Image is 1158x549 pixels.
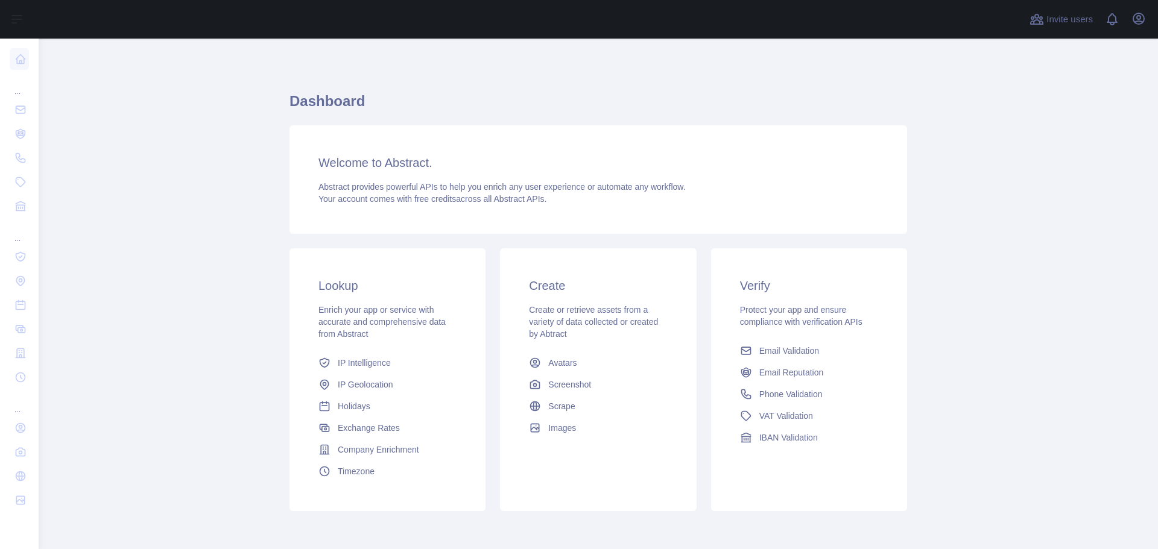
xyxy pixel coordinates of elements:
a: IP Geolocation [314,374,461,395]
h3: Welcome to Abstract. [318,154,878,171]
a: VAT Validation [735,405,883,427]
a: Screenshot [524,374,672,395]
div: ... [10,72,29,96]
span: Protect your app and ensure compliance with verification APIs [740,305,862,327]
span: Images [548,422,576,434]
span: Abstract provides powerful APIs to help you enrich any user experience or automate any workflow. [318,182,686,192]
a: IBAN Validation [735,427,883,448]
span: Create or retrieve assets from a variety of data collected or created by Abtract [529,305,658,339]
h3: Verify [740,277,878,294]
span: Screenshot [548,378,591,391]
span: Invite users [1046,13,1093,27]
a: Email Validation [735,340,883,362]
div: ... [10,219,29,243]
span: Scrape [548,400,575,412]
span: Exchange Rates [338,422,400,434]
div: ... [10,391,29,415]
span: IBAN Validation [759,431,818,444]
h3: Lookup [318,277,457,294]
a: Exchange Rates [314,417,461,439]
a: Avatars [524,352,672,374]
a: Scrape [524,395,672,417]
span: IP Intelligence [338,357,391,369]
span: IP Geolocation [338,378,393,391]
a: Phone Validation [735,383,883,405]
span: Email Reputation [759,366,824,378]
span: free credits [414,194,456,204]
a: IP Intelligence [314,352,461,374]
span: Email Validation [759,345,819,357]
span: Enrich your app or service with accurate and comprehensive data from Abstract [318,305,446,339]
h1: Dashboard [289,92,907,121]
span: Phone Validation [759,388,823,400]
span: Holidays [338,400,370,412]
a: Email Reputation [735,362,883,383]
span: Your account comes with across all Abstract APIs. [318,194,546,204]
a: Timezone [314,460,461,482]
a: Holidays [314,395,461,417]
h3: Create [529,277,667,294]
span: Timezone [338,465,375,477]
a: Company Enrichment [314,439,461,460]
span: Avatars [548,357,577,369]
span: Company Enrichment [338,444,419,456]
button: Invite users [1027,10,1095,29]
span: VAT Validation [759,410,813,422]
a: Images [524,417,672,439]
